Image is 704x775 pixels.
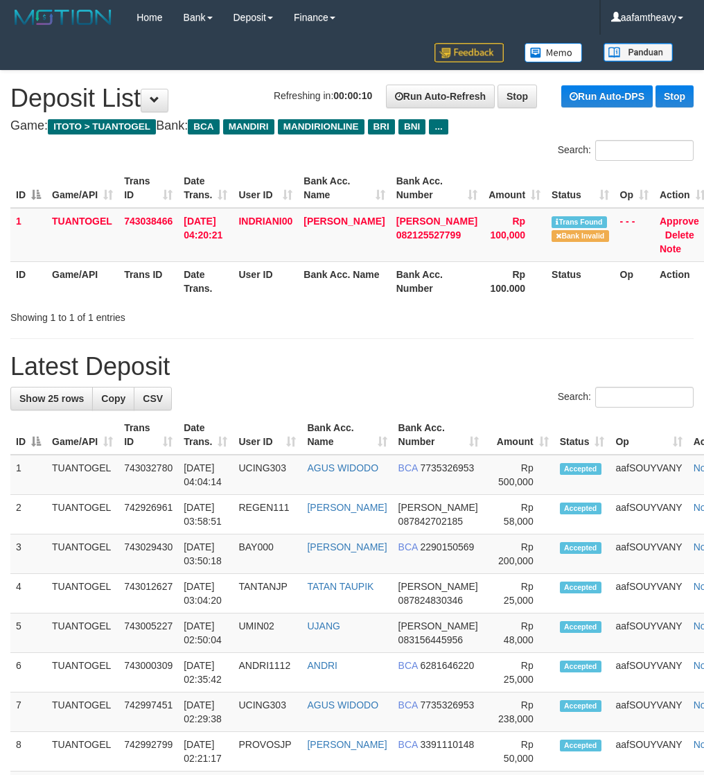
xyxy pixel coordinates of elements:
[396,216,477,227] span: [PERSON_NAME]
[178,495,233,534] td: [DATE] 03:58:51
[233,534,301,574] td: BAY000
[484,613,554,653] td: Rp 48,000
[10,732,46,772] td: 8
[298,168,390,208] th: Bank Acc. Name: activate to sort column ascending
[561,85,653,107] a: Run Auto-DPS
[398,595,463,606] span: Copy 087824830346 to clipboard
[307,620,340,632] a: UJANG
[46,208,118,262] td: TUANTOGEL
[398,739,418,750] span: BCA
[484,693,554,732] td: Rp 238,000
[655,85,694,107] a: Stop
[558,140,694,161] label: Search:
[10,7,116,28] img: MOTION_logo.png
[10,208,46,262] td: 1
[10,653,46,693] td: 6
[307,739,387,750] a: [PERSON_NAME]
[560,542,601,554] span: Accepted
[178,653,233,693] td: [DATE] 02:35:42
[10,415,46,455] th: ID: activate to sort column descending
[307,581,373,592] a: TATAN TAUPIK
[398,660,418,671] span: BCA
[554,415,610,455] th: Status: activate to sort column ascending
[391,168,483,208] th: Bank Acc. Number: activate to sort column ascending
[484,455,554,495] td: Rp 500,000
[660,243,681,254] a: Note
[398,541,418,552] span: BCA
[178,732,233,772] td: [DATE] 02:21:17
[223,119,274,134] span: MANDIRI
[610,613,687,653] td: aafSOUYVANY
[546,168,614,208] th: Status: activate to sort column ascending
[396,229,461,241] span: Copy 082125527799 to clipboard
[560,740,601,751] span: Accepted
[421,739,475,750] span: Copy 3391110148 to clipboard
[46,732,118,772] td: TUANTOGEL
[615,261,654,301] th: Op
[10,534,46,574] td: 3
[560,463,601,475] span: Accepted
[118,613,178,653] td: 743005227
[118,693,178,732] td: 742997451
[233,261,298,301] th: User ID
[118,261,178,301] th: Trans ID
[118,168,178,208] th: Trans ID: activate to sort column ascending
[46,415,118,455] th: Game/API: activate to sort column ascending
[46,261,118,301] th: Game/API
[398,634,463,645] span: Copy 083156445956 to clipboard
[10,353,694,381] h1: Latest Deposit
[10,455,46,495] td: 1
[484,415,554,455] th: Amount: activate to sort column ascending
[398,119,425,134] span: BNI
[10,305,283,324] div: Showing 1 to 1 of 1 entries
[134,387,172,410] a: CSV
[46,613,118,653] td: TUANTOGEL
[560,700,601,712] span: Accepted
[233,732,301,772] td: PROVOSJP
[184,216,222,241] span: [DATE] 04:20:21
[398,581,478,592] span: [PERSON_NAME]
[19,393,84,404] span: Show 25 rows
[10,574,46,613] td: 4
[301,415,392,455] th: Bank Acc. Name: activate to sort column ascending
[118,534,178,574] td: 743029430
[46,168,118,208] th: Game/API: activate to sort column ascending
[546,261,614,301] th: Status
[10,387,93,410] a: Show 25 rows
[398,502,478,513] span: [PERSON_NAME]
[178,693,233,732] td: [DATE] 02:29:38
[178,168,233,208] th: Date Trans.: activate to sort column ascending
[665,229,694,241] a: Delete
[421,699,475,711] span: Copy 7735326953 to clipboard
[46,693,118,732] td: TUANTOGEL
[398,620,478,632] span: [PERSON_NAME]
[178,455,233,495] td: [DATE] 04:04:14
[233,653,301,693] td: ANDRI1112
[421,660,475,671] span: Copy 6281646220 to clipboard
[118,574,178,613] td: 743012627
[386,85,495,108] a: Run Auto-Refresh
[233,495,301,534] td: REGEN111
[46,455,118,495] td: TUANTOGEL
[233,168,298,208] th: User ID: activate to sort column ascending
[421,541,475,552] span: Copy 2290150569 to clipboard
[307,541,387,552] a: [PERSON_NAME]
[233,455,301,495] td: UCING303
[333,90,372,101] strong: 00:00:10
[178,415,233,455] th: Date Trans.: activate to sort column ascending
[10,495,46,534] td: 2
[595,140,694,161] input: Search:
[595,387,694,408] input: Search:
[46,653,118,693] td: TUANTOGEL
[552,216,607,228] span: Similar transaction found
[46,495,118,534] td: TUANTOGEL
[46,534,118,574] td: TUANTOGEL
[10,613,46,653] td: 5
[660,216,699,227] a: Approve
[178,613,233,653] td: [DATE] 02:50:04
[118,653,178,693] td: 743000309
[178,261,233,301] th: Date Trans.
[558,387,694,408] label: Search:
[552,230,608,242] span: Bank is not match
[483,261,546,301] th: Rp 100.000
